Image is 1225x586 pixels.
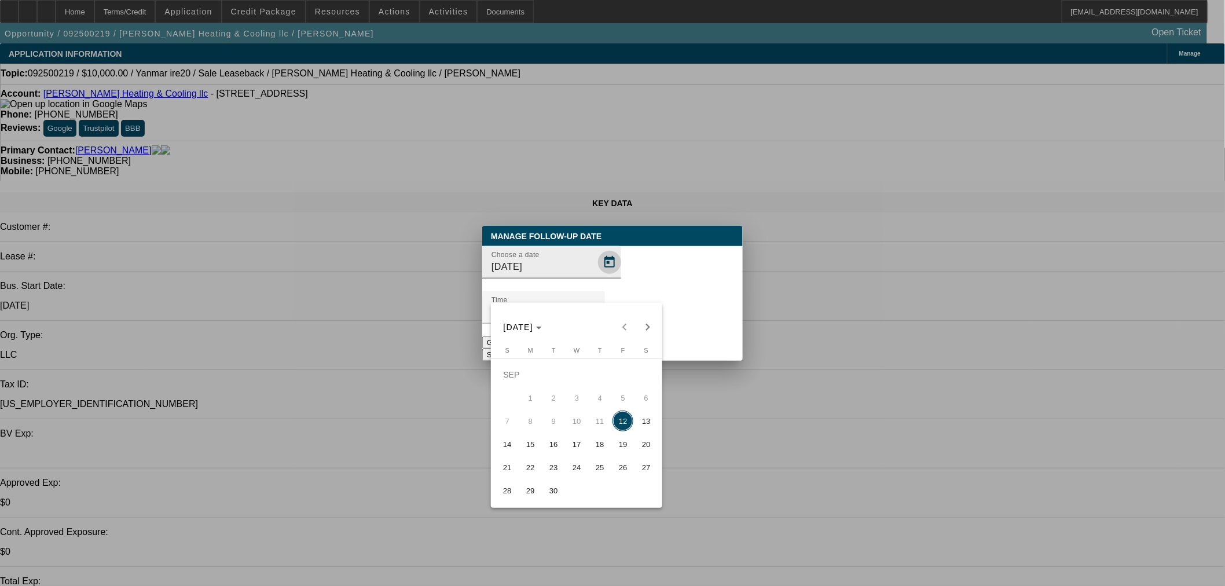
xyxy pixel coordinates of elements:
span: 29 [520,480,541,501]
button: September 17, 2025 [565,433,588,456]
button: September 5, 2025 [611,386,634,409]
button: September 6, 2025 [634,386,658,409]
span: 22 [520,457,541,478]
button: September 23, 2025 [542,456,565,479]
button: Next month [636,316,659,339]
button: September 10, 2025 [565,409,588,433]
span: 26 [612,457,633,478]
span: T [552,347,556,354]
span: W [574,347,580,354]
span: 23 [543,457,564,478]
button: September 11, 2025 [588,409,611,433]
span: [DATE] [504,323,534,332]
button: September 22, 2025 [519,456,542,479]
button: September 3, 2025 [565,386,588,409]
span: 4 [589,387,610,408]
button: September 12, 2025 [611,409,634,433]
span: 15 [520,434,541,455]
span: 13 [636,411,656,431]
button: September 7, 2025 [496,409,519,433]
span: 24 [566,457,587,478]
span: 20 [636,434,656,455]
span: 1 [520,387,541,408]
span: S [644,347,648,354]
span: 30 [543,480,564,501]
button: September 16, 2025 [542,433,565,456]
button: September 18, 2025 [588,433,611,456]
button: September 4, 2025 [588,386,611,409]
span: F [621,347,625,354]
button: September 20, 2025 [634,433,658,456]
span: 11 [589,411,610,431]
td: SEP [496,363,658,386]
button: September 19, 2025 [611,433,634,456]
span: 3 [566,387,587,408]
button: September 9, 2025 [542,409,565,433]
span: 2 [543,387,564,408]
button: September 8, 2025 [519,409,542,433]
button: September 29, 2025 [519,479,542,502]
button: Choose month and year [499,317,547,338]
span: 8 [520,411,541,431]
span: 14 [497,434,518,455]
span: 7 [497,411,518,431]
span: 21 [497,457,518,478]
span: T [598,347,602,354]
button: September 25, 2025 [588,456,611,479]
span: 5 [612,387,633,408]
button: September 27, 2025 [634,456,658,479]
span: 12 [612,411,633,431]
button: September 2, 2025 [542,386,565,409]
button: September 28, 2025 [496,479,519,502]
span: 28 [497,480,518,501]
button: September 21, 2025 [496,456,519,479]
span: 16 [543,434,564,455]
span: 27 [636,457,656,478]
span: 9 [543,411,564,431]
button: September 1, 2025 [519,386,542,409]
button: September 14, 2025 [496,433,519,456]
button: September 26, 2025 [611,456,634,479]
button: September 13, 2025 [634,409,658,433]
button: September 24, 2025 [565,456,588,479]
span: 6 [636,387,656,408]
span: 19 [612,434,633,455]
span: S [505,347,509,354]
span: 18 [589,434,610,455]
span: M [528,347,533,354]
button: September 15, 2025 [519,433,542,456]
button: September 30, 2025 [542,479,565,502]
span: 17 [566,434,587,455]
span: 10 [566,411,587,431]
span: 25 [589,457,610,478]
